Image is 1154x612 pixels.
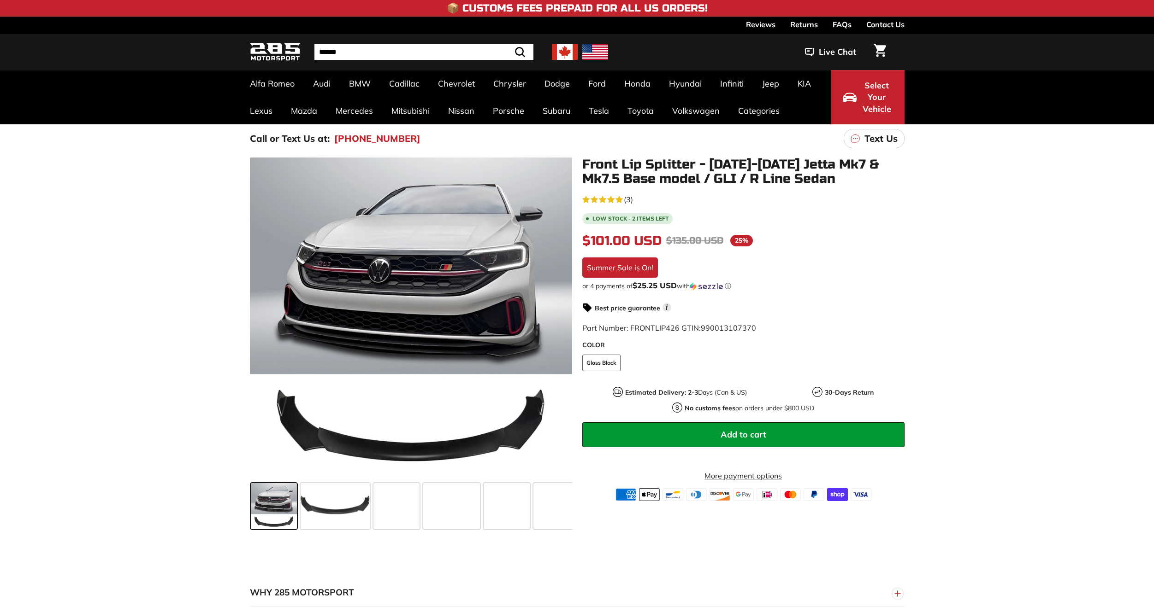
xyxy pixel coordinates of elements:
span: 25% [730,235,753,246]
a: Honda [615,70,660,97]
strong: No customs fees [685,404,735,412]
label: COLOR [582,340,905,350]
a: More payment options [582,470,905,481]
a: Dodge [535,70,579,97]
img: bancontact [663,488,683,501]
a: Categories [729,97,789,124]
a: Cart [868,36,892,68]
p: Text Us [864,132,898,146]
span: 990013107370 [701,323,756,332]
img: discover [710,488,730,501]
a: Lexus [241,97,282,124]
img: diners_club [686,488,707,501]
a: Mercedes [326,97,382,124]
button: WHY 285 MOTORSPORT [250,579,905,606]
a: Mazda [282,97,326,124]
img: american_express [615,488,636,501]
a: FAQs [833,17,852,32]
a: BMW [340,70,380,97]
img: paypal [804,488,824,501]
strong: Estimated Delivery: 2-3 [625,388,698,396]
a: Infiniti [711,70,753,97]
span: Part Number: FRONTLIP426 GTIN: [582,323,756,332]
span: $25.25 USD [633,280,677,290]
a: Tesla [580,97,618,124]
img: Sezzle [690,282,723,291]
div: or 4 payments of with [582,281,905,291]
img: apple_pay [639,488,660,501]
a: Chevrolet [429,70,484,97]
a: Mitsubishi [382,97,439,124]
span: Live Chat [819,46,856,58]
strong: Best price guarantee [595,304,660,312]
span: (3) [624,194,633,205]
a: Chrysler [484,70,535,97]
a: Reviews [746,17,775,32]
h1: Front Lip Splitter - [DATE]-[DATE] Jetta Mk7 & Mk7.5 Base model / GLI / R Line Sedan [582,157,905,186]
img: ideal [757,488,777,501]
a: Returns [790,17,818,32]
p: Call or Text Us at: [250,132,330,146]
button: Select Your Vehicle [831,70,905,124]
a: Porsche [484,97,533,124]
h4: 📦 Customs Fees Prepaid for All US Orders! [447,3,708,14]
a: KIA [788,70,820,97]
a: Text Us [844,129,905,148]
a: Jeep [753,70,788,97]
button: Live Chat [793,41,868,64]
span: $101.00 USD [582,233,662,249]
img: google_pay [733,488,754,501]
p: Days (Can & US) [625,388,747,397]
a: Subaru [533,97,580,124]
a: Cadillac [380,70,429,97]
span: Low stock - 2 items left [592,216,669,221]
a: Nissan [439,97,484,124]
img: master [780,488,801,501]
span: Add to cart [721,429,766,440]
div: Summer Sale is On! [582,257,658,278]
a: Contact Us [866,17,905,32]
a: [PHONE_NUMBER] [334,132,420,146]
strong: 30-Days Return [825,388,874,396]
input: Search [314,44,533,60]
a: Alfa Romeo [241,70,304,97]
button: Add to cart [582,422,905,447]
div: or 4 payments of$25.25 USDwithSezzle Click to learn more about Sezzle [582,281,905,291]
img: shopify_pay [827,488,848,501]
a: Hyundai [660,70,711,97]
img: visa [851,488,871,501]
a: Volkswagen [663,97,729,124]
a: Ford [579,70,615,97]
span: Select Your Vehicle [861,80,893,115]
a: Toyota [618,97,663,124]
a: Audi [304,70,340,97]
span: $135.00 USD [666,235,723,246]
a: 5.0 rating (3 votes) [582,193,905,205]
img: Logo_285_Motorsport_areodynamics_components [250,41,301,63]
p: on orders under $800 USD [685,403,814,413]
span: i [663,303,671,312]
